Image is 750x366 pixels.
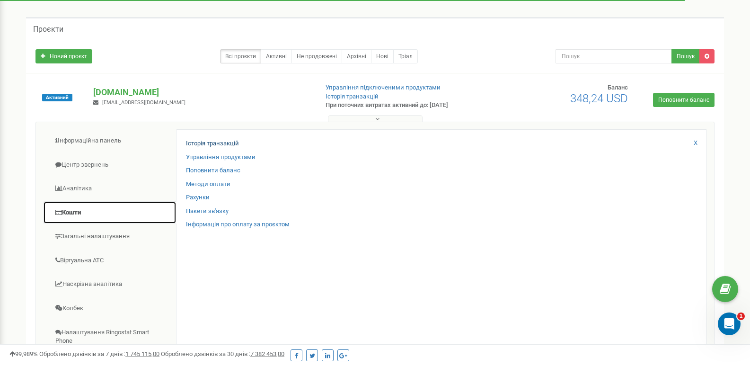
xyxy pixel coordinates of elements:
[43,297,176,320] a: Колбек
[737,312,745,320] span: 1
[186,180,230,189] a: Методи оплати
[220,49,261,63] a: Всі проєкти
[102,99,185,106] span: [EMAIL_ADDRESS][DOMAIN_NAME]
[35,49,92,63] a: Новий проєкт
[43,321,176,353] a: Налаштування Ringostat Smart Phone
[186,193,210,202] a: Рахунки
[261,49,292,63] a: Активні
[33,25,63,34] h5: Проєкти
[326,84,441,91] a: Управління підключеними продуктами
[161,350,284,357] span: Оброблено дзвінків за 30 днів :
[694,139,697,148] a: X
[93,86,310,98] p: [DOMAIN_NAME]
[570,92,628,105] span: 348,24 USD
[43,273,176,296] a: Наскрізна аналітика
[291,49,342,63] a: Не продовжені
[326,93,379,100] a: Історія транзакцій
[125,350,159,357] u: 1 745 115,00
[186,139,239,148] a: Історія транзакцій
[43,201,176,224] a: Кошти
[326,101,485,110] p: При поточних витратах активний до: [DATE]
[9,350,38,357] span: 99,989%
[43,249,176,272] a: Віртуальна АТС
[653,93,715,107] a: Поповнити баланс
[43,225,176,248] a: Загальні налаштування
[43,129,176,152] a: Інформаційна панель
[186,220,290,229] a: Інформація про оплату за проєктом
[186,166,240,175] a: Поповнити баланс
[250,350,284,357] u: 7 382 453,00
[39,350,159,357] span: Оброблено дзвінків за 7 днів :
[43,153,176,177] a: Центр звернень
[718,312,741,335] iframe: Intercom live chat
[42,94,72,101] span: Активний
[671,49,700,63] button: Пошук
[556,49,672,63] input: Пошук
[186,153,256,162] a: Управління продуктами
[43,177,176,200] a: Аналiтика
[186,207,229,216] a: Пакети зв'язку
[393,49,418,63] a: Тріал
[371,49,394,63] a: Нові
[608,84,628,91] span: Баланс
[342,49,371,63] a: Архівні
